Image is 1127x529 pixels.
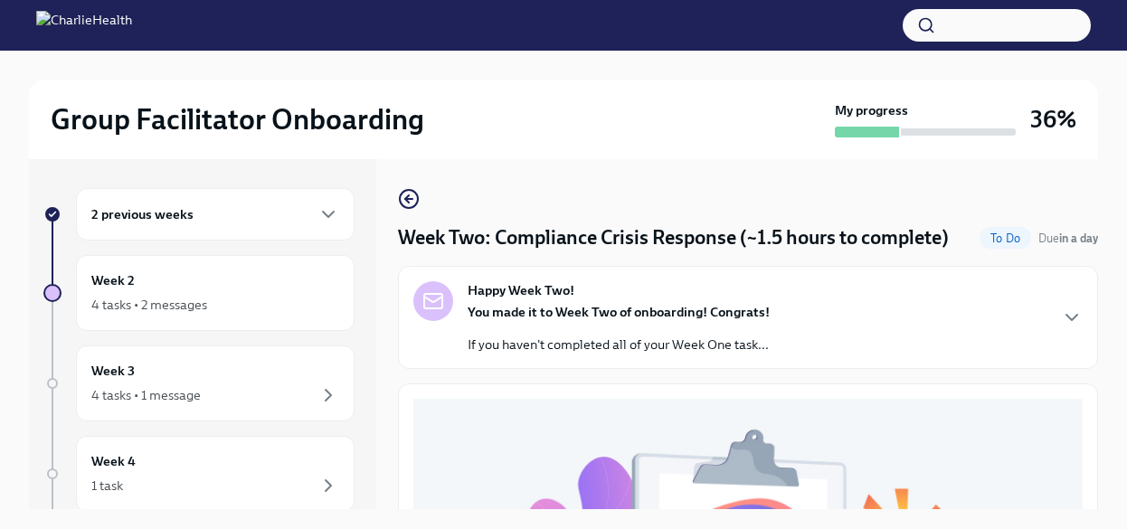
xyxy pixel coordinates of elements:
[51,101,424,137] h2: Group Facilitator Onboarding
[980,231,1031,245] span: To Do
[91,296,207,314] div: 4 tasks • 2 messages
[398,224,949,251] h4: Week Two: Compliance Crisis Response (~1.5 hours to complete)
[36,11,132,40] img: CharlieHealth
[468,335,770,354] p: If you haven't completed all of your Week One task...
[835,101,908,119] strong: My progress
[91,477,123,495] div: 1 task
[43,436,355,512] a: Week 41 task
[43,345,355,421] a: Week 34 tasks • 1 message
[76,188,355,241] div: 2 previous weeks
[1059,231,1098,245] strong: in a day
[91,361,135,381] h6: Week 3
[91,204,194,224] h6: 2 previous weeks
[91,386,201,404] div: 4 tasks • 1 message
[1030,103,1076,136] h3: 36%
[1038,231,1098,245] span: Due
[468,304,770,320] strong: You made it to Week Two of onboarding! Congrats!
[91,451,136,471] h6: Week 4
[468,281,574,299] strong: Happy Week Two!
[91,270,135,290] h6: Week 2
[1038,230,1098,247] span: September 16th, 2025 10:00
[43,255,355,331] a: Week 24 tasks • 2 messages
